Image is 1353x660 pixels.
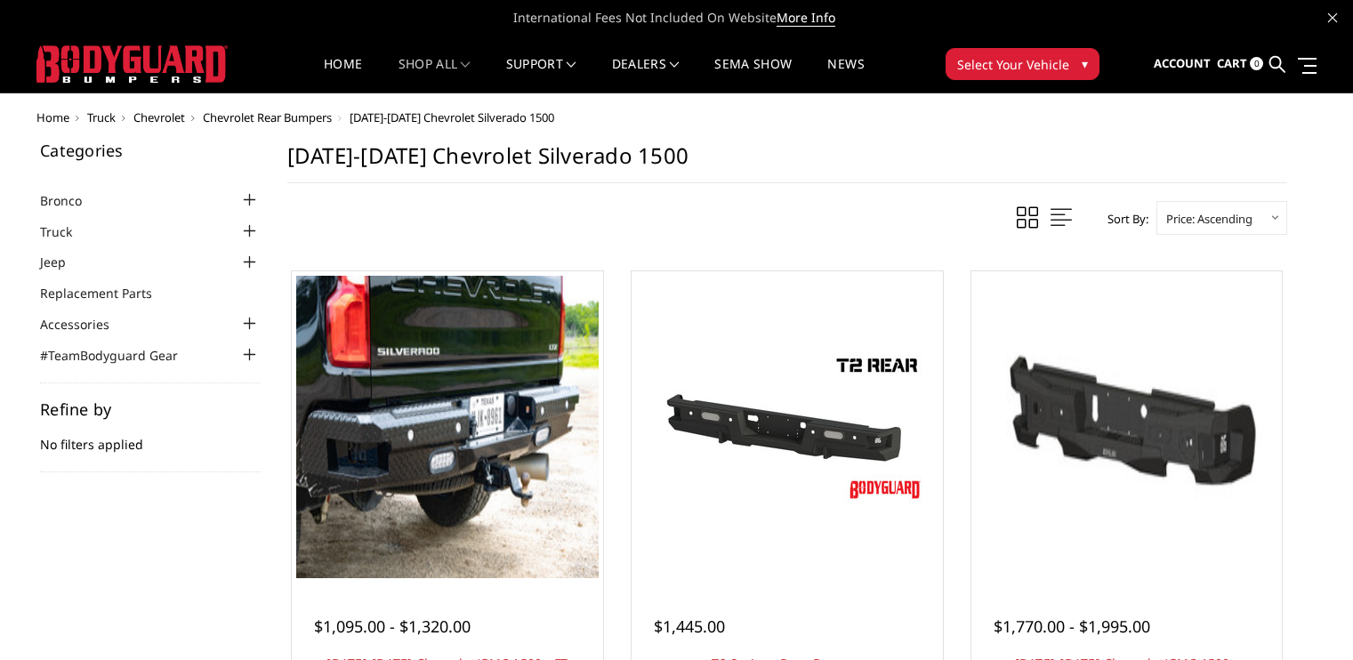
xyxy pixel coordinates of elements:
a: Home [324,58,362,93]
button: Select Your Vehicle [946,48,1099,80]
label: Sort By: [1098,205,1148,232]
a: shop all [399,58,471,93]
a: Dealers [612,58,680,93]
a: Cart 0 [1217,40,1263,88]
a: Jeep [40,253,88,271]
a: Bronco [40,191,104,210]
h5: Categories [40,142,261,158]
span: $1,770.00 - $1,995.00 [994,616,1150,637]
a: Chevrolet [133,109,185,125]
a: SEMA Show [714,58,792,93]
span: $1,445.00 [654,616,725,637]
img: BODYGUARD BUMPERS [36,45,228,83]
h5: Refine by [40,401,261,417]
span: Cart [1217,55,1247,71]
a: News [827,58,864,93]
a: More Info [777,9,835,27]
a: Accessories [40,315,132,334]
a: Chevrolet Rear Bumpers [203,109,332,125]
h1: [DATE]-[DATE] Chevrolet Silverado 1500 [287,142,1287,183]
a: Replacement Parts [40,284,174,302]
a: 2019-2025 Chevrolet/GMC 1500 - Freedom Series - Rear Bumper 2019-2025 Chevrolet/GMC 1500 - Freedo... [976,276,1278,578]
a: Truck [40,222,94,241]
span: ▾ [1082,54,1088,73]
a: 2019-2025 Chevrolet/GMC 1500 - FT Series - Rear Bumper 2019-2025 Chevrolet/GMC 1500 - FT Series -... [296,276,599,578]
span: $1,095.00 - $1,320.00 [314,616,471,637]
a: Support [506,58,576,93]
a: T2 Series - Rear Bumper T2 Series - Rear Bumper [636,276,938,578]
span: Account [1154,55,1211,71]
a: Truck [87,109,116,125]
a: Account [1154,40,1211,88]
span: Select Your Vehicle [957,55,1069,74]
span: 0 [1250,57,1263,70]
a: Home [36,109,69,125]
span: [DATE]-[DATE] Chevrolet Silverado 1500 [350,109,554,125]
div: No filters applied [40,401,261,472]
a: #TeamBodyguard Gear [40,346,200,365]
